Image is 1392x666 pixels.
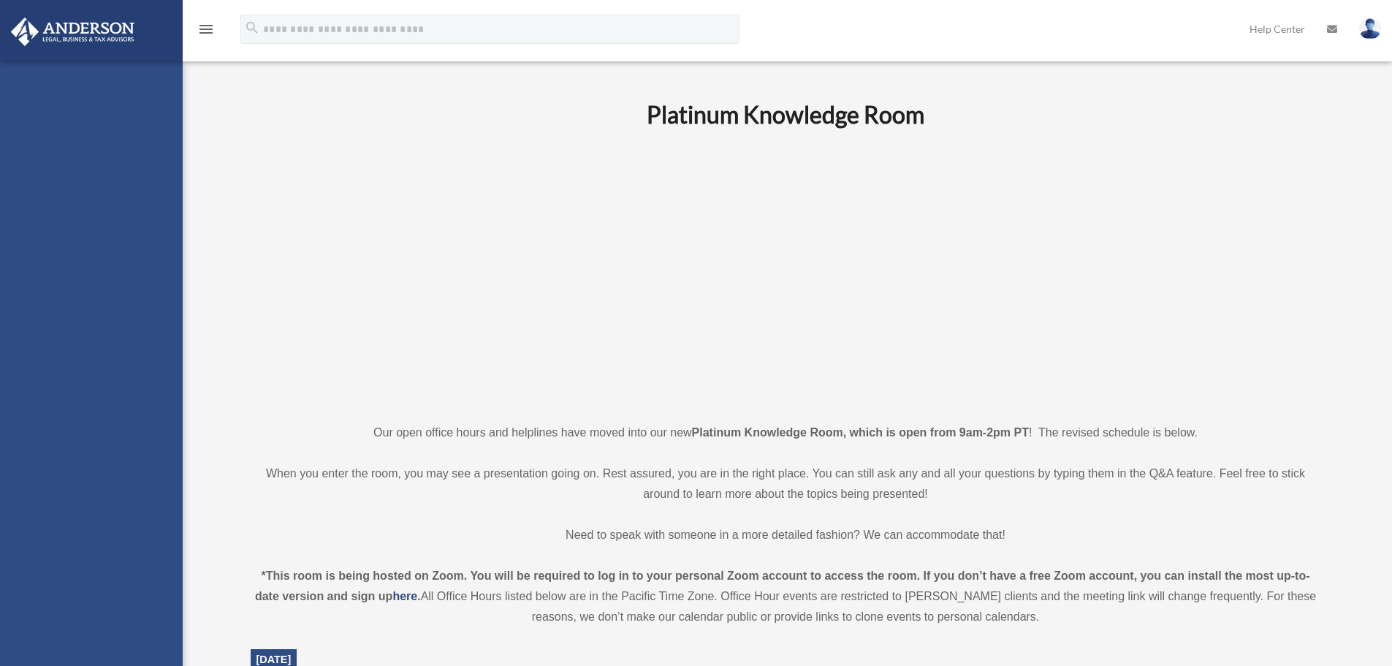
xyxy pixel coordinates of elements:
[197,20,215,38] i: menu
[692,426,1029,439] strong: Platinum Knowledge Room, which is open from 9am-2pm PT
[251,566,1321,627] div: All Office Hours listed below are in the Pacific Time Zone. Office Hour events are restricted to ...
[197,26,215,38] a: menu
[417,590,420,602] strong: .
[647,100,924,129] b: Platinum Knowledge Room
[251,423,1321,443] p: Our open office hours and helplines have moved into our new ! The revised schedule is below.
[244,20,260,36] i: search
[566,148,1005,396] iframe: 231110_Toby_KnowledgeRoom
[251,525,1321,545] p: Need to speak with someone in a more detailed fashion? We can accommodate that!
[392,590,417,602] a: here
[255,569,1310,602] strong: *This room is being hosted on Zoom. You will be required to log in to your personal Zoom account ...
[256,654,292,665] span: [DATE]
[1359,18,1381,39] img: User Pic
[7,18,139,46] img: Anderson Advisors Platinum Portal
[251,463,1321,504] p: When you enter the room, you may see a presentation going on. Rest assured, you are in the right ...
